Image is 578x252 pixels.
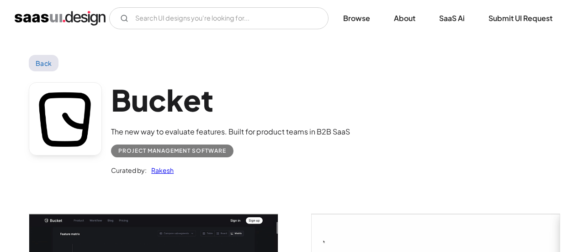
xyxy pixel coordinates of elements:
[111,165,147,176] div: Curated by:
[147,165,174,176] a: Rakesh
[111,82,350,118] h1: Bucket
[109,7,329,29] input: Search UI designs you're looking for...
[383,8,426,28] a: About
[332,8,381,28] a: Browse
[111,126,350,137] div: The new way to evaluate features. Built for product teams in B2B SaaS
[29,55,58,71] a: Back
[109,7,329,29] form: Email Form
[477,8,563,28] a: Submit UI Request
[118,145,226,156] div: Project Management Software
[428,8,476,28] a: SaaS Ai
[15,11,106,26] a: home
